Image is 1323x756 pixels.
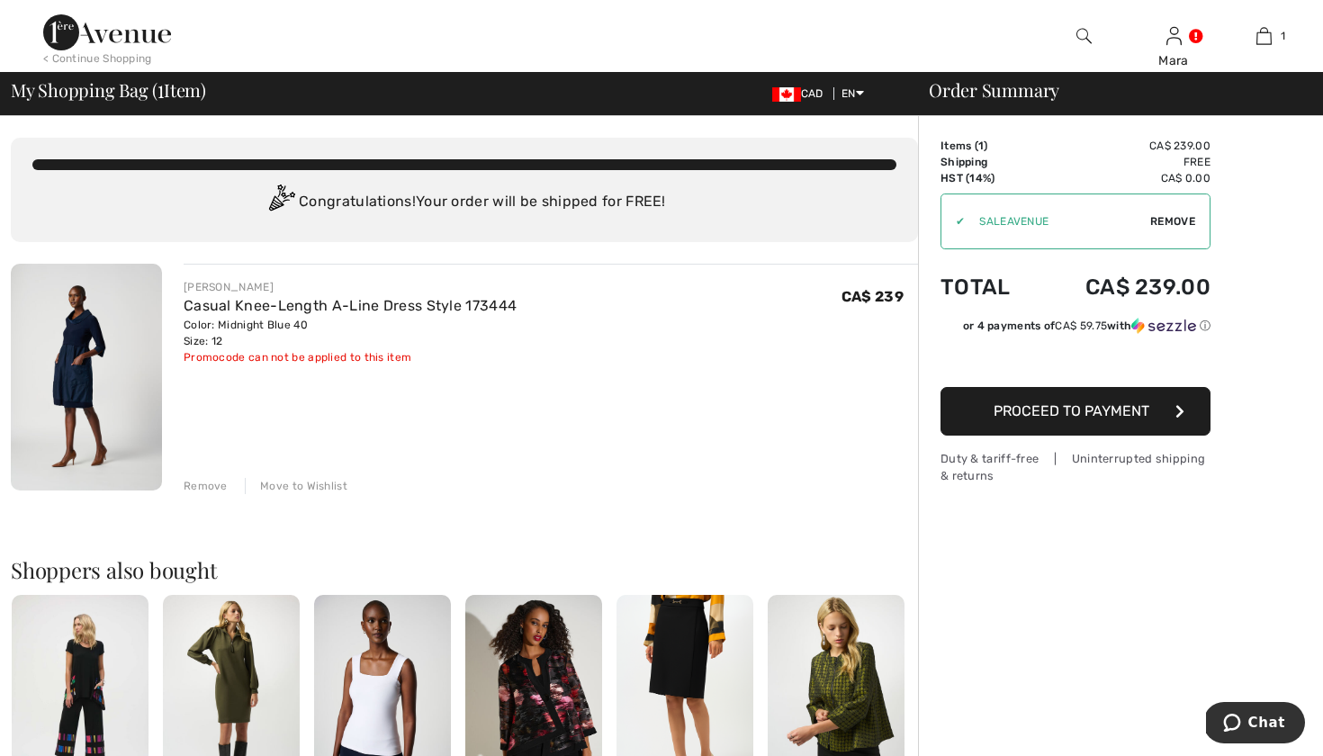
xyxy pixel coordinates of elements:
img: My Info [1166,25,1182,47]
span: EN [841,87,864,100]
span: My Shopping Bag ( Item) [11,81,206,99]
div: Move to Wishlist [245,478,347,494]
img: Casual Knee-Length A-Line Dress Style 173444 [11,264,162,490]
img: Canadian Dollar [772,87,801,102]
img: My Bag [1256,25,1272,47]
div: Remove [184,478,228,494]
td: CA$ 239.00 [1037,138,1210,154]
iframe: Opens a widget where you can chat to one of our agents [1206,702,1305,747]
td: Shipping [940,154,1037,170]
div: Duty & tariff-free | Uninterrupted shipping & returns [940,450,1210,484]
span: 1 [978,139,984,152]
div: or 4 payments of with [963,318,1210,334]
span: CA$ 239 [841,288,904,305]
span: 1 [157,76,164,100]
img: Congratulation2.svg [263,184,299,220]
div: Promocode can not be applied to this item [184,349,517,365]
iframe: PayPal-paypal [940,340,1210,381]
span: CAD [772,87,831,100]
span: 1 [1281,28,1285,44]
td: Total [940,256,1037,318]
button: Proceed to Payment [940,387,1210,436]
div: Order Summary [907,81,1312,99]
a: Sign In [1166,27,1182,44]
img: Sezzle [1131,318,1196,334]
div: Mara [1129,51,1218,70]
td: Free [1037,154,1210,170]
span: Remove [1150,213,1195,229]
div: < Continue Shopping [43,50,152,67]
div: Congratulations! Your order will be shipped for FREE! [32,184,896,220]
img: search the website [1076,25,1092,47]
td: Items ( ) [940,138,1037,154]
td: CA$ 239.00 [1037,256,1210,318]
a: 1 [1219,25,1308,47]
img: 1ère Avenue [43,14,171,50]
td: CA$ 0.00 [1037,170,1210,186]
span: CA$ 59.75 [1055,319,1107,332]
td: HST (14%) [940,170,1037,186]
div: or 4 payments ofCA$ 59.75withSezzle Click to learn more about Sezzle [940,318,1210,340]
div: ✔ [941,213,965,229]
input: Promo code [965,194,1150,248]
h2: Shoppers also bought [11,559,918,580]
span: Proceed to Payment [994,402,1149,419]
div: [PERSON_NAME] [184,279,517,295]
div: Color: Midnight Blue 40 Size: 12 [184,317,517,349]
a: Casual Knee-Length A-Line Dress Style 173444 [184,297,517,314]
